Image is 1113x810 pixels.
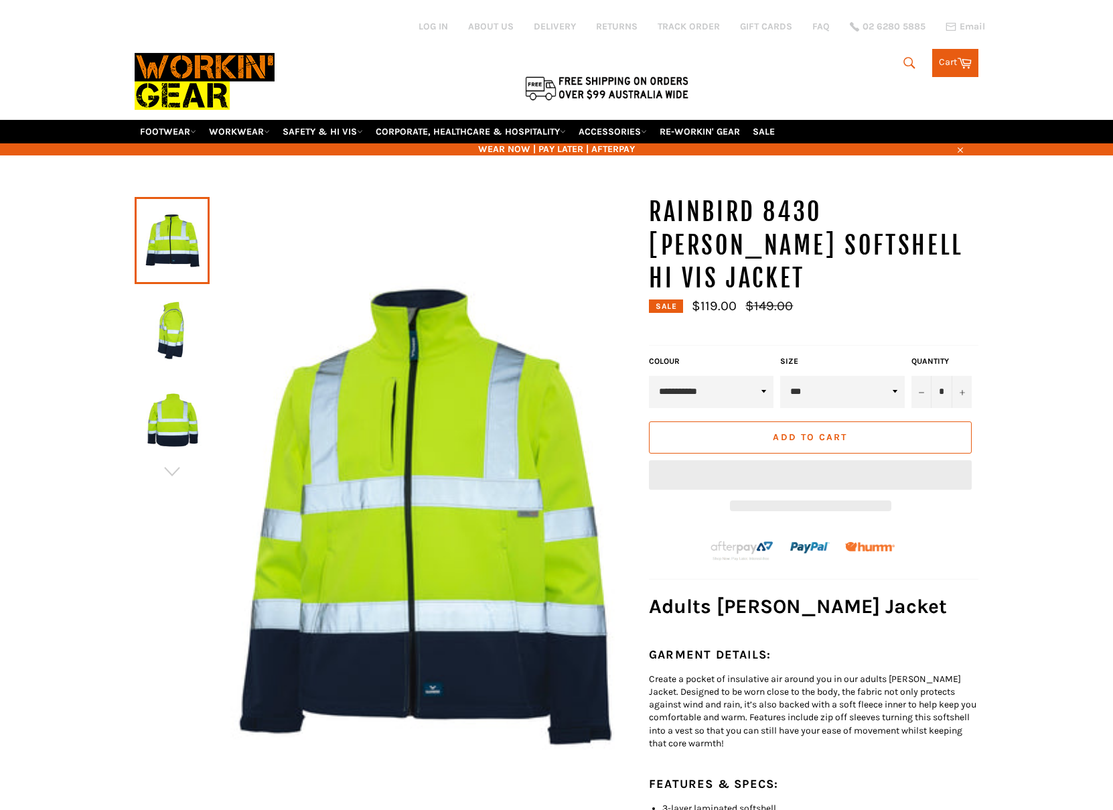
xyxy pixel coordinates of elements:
img: Afterpay-Logo-on-dark-bg_large.png [709,539,775,562]
img: Workin Gear leaders in Workwear, Safety Boots, PPE, Uniforms. Australia's No.1 in Workwear [135,44,275,119]
h1: RAINBIRD 8430 [PERSON_NAME] Softshell Hi Vis Jacket [649,196,978,295]
img: RAINBIRD 8430 Landy Softshell Hi Vis Jacket - Workin' Gear [141,293,203,367]
a: CORPORATE, HEALTHCARE & HOSPITALITY [370,120,571,143]
a: 02 6280 5885 [850,22,925,31]
label: COLOUR [649,356,773,367]
strong: GARMENT DETAILS: [649,648,771,662]
a: WORKWEAR [204,120,275,143]
a: DELIVERY [534,20,576,33]
button: Increase item quantity by one [952,376,972,408]
p: Create a pocket of insulative air around you in our adults [PERSON_NAME] Jacket. Designed to be w... [649,673,978,750]
a: RETURNS [596,20,638,33]
a: RE-WORKIN' GEAR [654,120,745,143]
span: Add to Cart [773,431,847,443]
a: Cart [932,49,978,77]
strong: Adults [PERSON_NAME] Jacket [649,594,947,618]
a: GIFT CARDS [740,20,792,33]
a: Log in [419,21,448,32]
a: ABOUT US [468,20,514,33]
a: TRACK ORDER [658,20,720,33]
span: WEAR NOW | PAY LATER | AFTERPAY [135,143,978,155]
img: RAINBIRD 8430 Landy Softshell Hi Vis Jacket - Workin' Gear [141,383,203,457]
a: ACCESSORIES [573,120,652,143]
img: Flat $9.95 shipping Australia wide [523,74,690,102]
img: Humm_core_logo_RGB-01_300x60px_small_195d8312-4386-4de7-b182-0ef9b6303a37.png [845,542,895,552]
img: paypal.png [790,528,830,567]
span: 02 6280 5885 [863,22,925,31]
strong: FEATURES & SPECS: [649,777,778,791]
s: $149.00 [745,298,793,314]
button: Reduce item quantity by one [911,376,932,408]
a: FAQ [812,20,830,33]
label: Size [780,356,905,367]
a: SAFETY & HI VIS [277,120,368,143]
a: SALE [747,120,780,143]
a: Email [946,21,985,32]
a: FOOTWEAR [135,120,202,143]
span: $119.00 [692,298,737,314]
button: Add to Cart [649,421,972,454]
label: Quantity [911,356,972,367]
span: Email [960,22,985,31]
div: Sale [649,299,683,313]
